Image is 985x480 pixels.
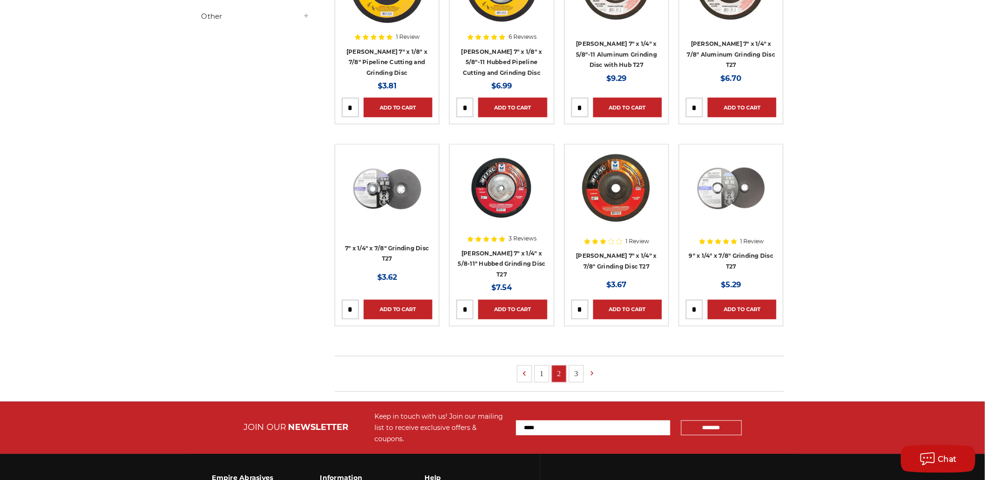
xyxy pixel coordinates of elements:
[593,98,662,117] a: Add to Cart
[342,151,432,242] a: BHA 7 in grinding disc
[345,245,429,263] a: 7" x 1/4" x 7/8" Grinding Disc T27
[535,366,549,382] a: 1
[577,151,656,226] img: 7" x 1/4" x 7/8" Mercer Grinding Wheel
[901,445,976,473] button: Chat
[569,366,583,382] a: 3
[378,81,396,90] span: $3.81
[478,98,547,117] a: Add to Cart
[478,300,547,320] a: Add to Cart
[694,151,769,226] img: High-performance Black Hawk T27 9" grinding wheel designed for metal and stainless steel surfaces.
[606,281,626,290] span: $3.67
[244,422,286,433] span: JOIN OUR
[552,366,566,382] a: 2
[458,250,546,278] a: [PERSON_NAME] 7" x 1/4" x 5/8-11" Hubbed Grinding Disc T27
[606,74,626,83] span: $9.29
[364,300,432,320] a: Add to Cart
[576,40,657,68] a: [PERSON_NAME] 7" x 1/4" x 5/8"-11 Aluminum Grinding Disc with Hub T27
[456,151,547,242] a: 7" x 1/4" x 5/8"-11 Grinding Disc with Hub
[741,239,764,245] span: 1 Review
[576,253,657,270] a: [PERSON_NAME] 7" x 1/4" x 7/8" Grinding Disc T27
[346,48,427,76] a: [PERSON_NAME] 7" x 1/8" x 7/8" Pipeline Cutting and Grinding Disc
[938,455,957,464] span: Chat
[593,300,662,320] a: Add to Cart
[708,98,776,117] a: Add to Cart
[708,300,776,320] a: Add to Cart
[377,273,397,282] span: $3.62
[689,253,774,270] a: 9" x 1/4" x 7/8" Grinding Disc T27
[374,411,507,445] div: Keep in touch with us! Join our mailing list to receive exclusive offers & coupons.
[350,151,424,226] img: BHA 7 in grinding disc
[721,74,742,83] span: $6.70
[464,151,539,226] img: 7" x 1/4" x 5/8"-11 Grinding Disc with Hub
[288,422,348,433] span: NEWSLETTER
[686,151,776,242] a: High-performance Black Hawk T27 9" grinding wheel designed for metal and stainless steel surfaces.
[687,40,776,68] a: [PERSON_NAME] 7" x 1/4" x 7/8" Aluminum Grinding Disc T27
[461,48,542,76] a: [PERSON_NAME] 7" x 1/8" x 5/8"-11 Hubbed Pipeline Cutting and Grinding Disc
[571,151,662,242] a: 7" x 1/4" x 7/8" Mercer Grinding Wheel
[491,284,512,292] span: $7.54
[364,98,432,117] a: Add to Cart
[721,281,741,290] span: $5.29
[491,81,512,90] span: $6.99
[626,239,649,245] span: 1 Review
[201,11,310,22] h5: Other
